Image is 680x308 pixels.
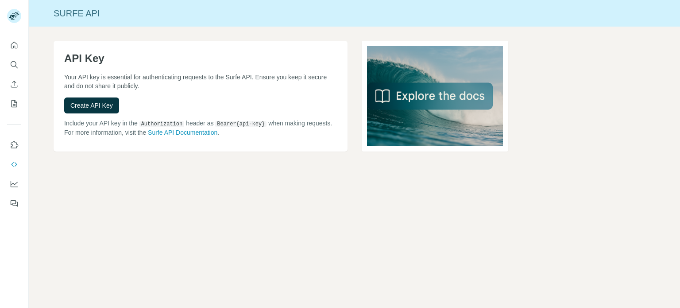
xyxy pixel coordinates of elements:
[7,37,21,53] button: Quick start
[64,73,337,90] p: Your API key is essential for authenticating requests to the Surfe API. Ensure you keep it secure...
[7,195,21,211] button: Feedback
[64,119,337,137] p: Include your API key in the header as when making requests. For more information, visit the .
[148,129,217,136] a: Surfe API Documentation
[7,176,21,192] button: Dashboard
[139,121,185,127] code: Authorization
[7,156,21,172] button: Use Surfe API
[215,121,267,127] code: Bearer {api-key}
[7,57,21,73] button: Search
[7,137,21,153] button: Use Surfe on LinkedIn
[70,101,113,110] span: Create API Key
[7,96,21,112] button: My lists
[64,97,119,113] button: Create API Key
[29,7,680,19] div: Surfe API
[64,51,337,66] h1: API Key
[7,76,21,92] button: Enrich CSV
